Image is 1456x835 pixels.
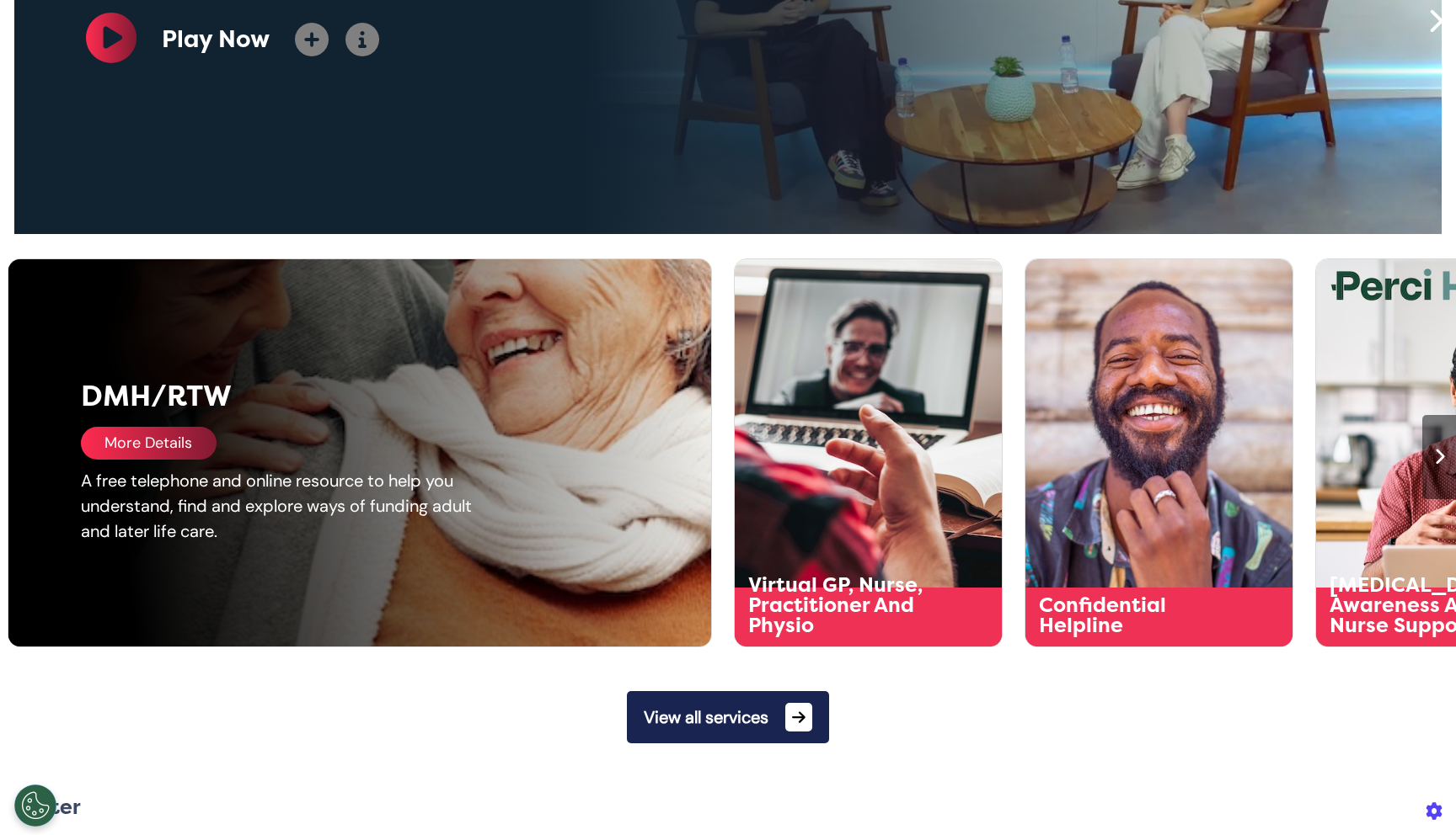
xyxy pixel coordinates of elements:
button: Open Preferences [14,784,56,827]
div: DMH/RTW [81,375,571,418]
div: Virtual GP, Nurse, Practitioner And Physio [748,575,935,636]
div: Play Now [162,22,270,57]
div: More Details [81,427,217,460]
div: Confidential Helpline [1039,595,1226,636]
button: View all services [627,691,829,743]
div: A free telephone and online resource to help you understand, find and explore ways of funding adu... [81,468,474,544]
